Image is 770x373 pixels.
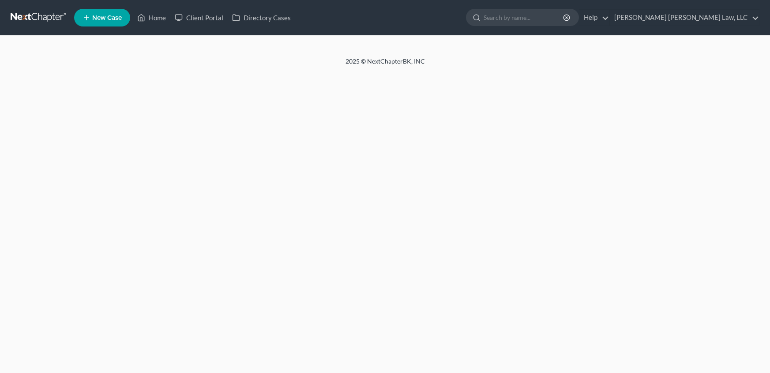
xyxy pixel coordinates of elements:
a: [PERSON_NAME] [PERSON_NAME] Law, LLC [610,10,759,26]
a: Home [133,10,170,26]
span: New Case [92,15,122,21]
div: 2025 © NextChapterBK, INC [134,57,637,73]
a: Directory Cases [228,10,295,26]
a: Client Portal [170,10,228,26]
a: Help [579,10,609,26]
input: Search by name... [484,9,564,26]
